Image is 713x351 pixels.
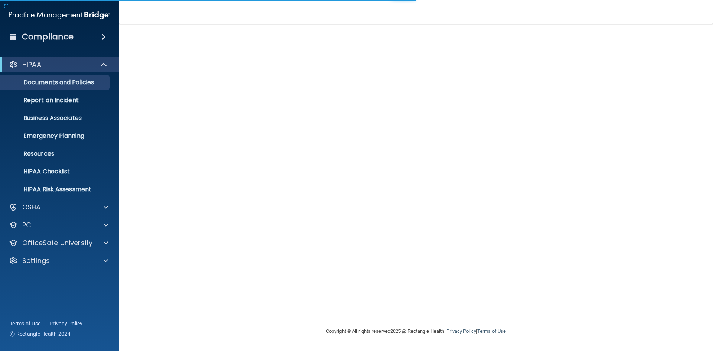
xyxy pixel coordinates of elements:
p: Settings [22,256,50,265]
p: HIPAA [22,60,41,69]
a: OfficeSafe University [9,238,108,247]
p: Emergency Planning [5,132,106,140]
a: Privacy Policy [446,328,476,334]
a: OSHA [9,203,108,212]
a: Terms of Use [10,320,40,327]
p: Report an Incident [5,97,106,104]
img: PMB logo [9,8,110,23]
p: Business Associates [5,114,106,122]
h4: Compliance [22,32,74,42]
a: Settings [9,256,108,265]
p: HIPAA Risk Assessment [5,186,106,193]
a: HIPAA [9,60,108,69]
p: OfficeSafe University [22,238,92,247]
a: PCI [9,221,108,230]
span: Ⓒ Rectangle Health 2024 [10,330,71,338]
p: PCI [22,221,33,230]
p: Documents and Policies [5,79,106,86]
p: OSHA [22,203,41,212]
a: Terms of Use [477,328,506,334]
a: Privacy Policy [49,320,83,327]
div: Copyright © All rights reserved 2025 @ Rectangle Health | | [280,319,551,343]
p: HIPAA Checklist [5,168,106,175]
p: Resources [5,150,106,157]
